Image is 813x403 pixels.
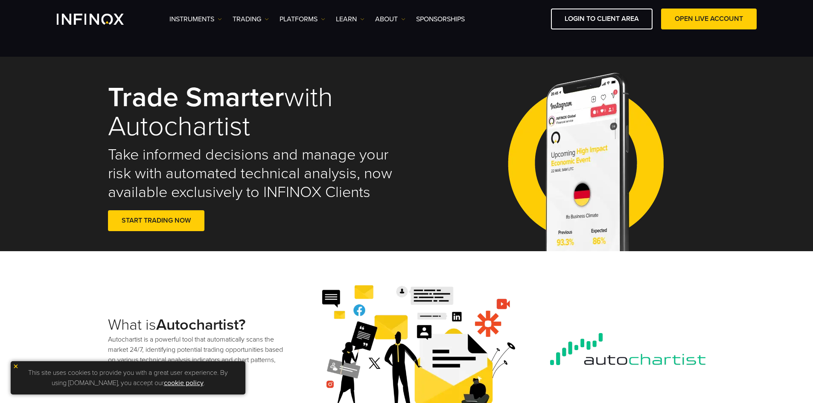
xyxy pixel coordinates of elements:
[280,14,325,24] a: PLATFORMS
[108,210,204,231] a: START TRADING NOW
[551,9,653,29] a: LOGIN TO CLIENT AREA
[108,83,395,142] h1: with Autochartist
[108,81,284,114] strong: Trade Smarter
[233,14,269,24] a: TRADING
[13,363,19,369] img: yellow close icon
[108,316,287,334] h2: What is
[164,379,204,387] a: cookie policy
[57,14,144,25] a: INFINOX Logo
[336,14,364,24] a: Learn
[375,14,405,24] a: ABOUT
[661,9,757,29] a: OPEN LIVE ACCOUNT
[15,365,241,390] p: This site uses cookies to provide you with a great user experience. By using [DOMAIN_NAME], you a...
[416,14,465,24] a: SPONSORSHIPS
[108,145,395,202] h2: Take informed decisions and manage your risk with automated technical analysis, now available exc...
[108,334,287,375] p: Autochartist is a powerful tool that automatically scans the market 24/7, identifying potential t...
[169,14,222,24] a: Instruments
[156,316,245,334] strong: Autochartist?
